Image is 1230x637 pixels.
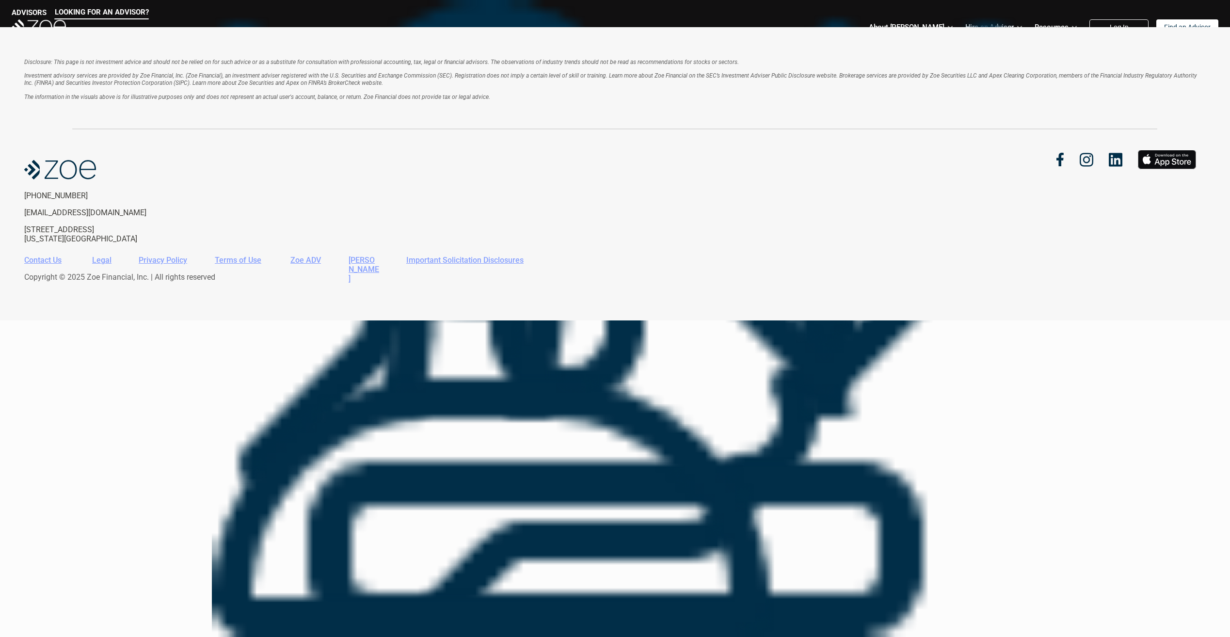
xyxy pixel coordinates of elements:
em: Investment advisory services are provided by Zoe Financial, Inc. (Zoe Financial), an investment a... [24,72,1198,86]
a: Privacy Policy [139,255,187,265]
p: [STREET_ADDRESS] [US_STATE][GEOGRAPHIC_DATA] [24,225,183,243]
em: Disclosure: This page is not investment advice and should not be relied on for such advice or as ... [24,58,739,65]
em: The information in the visuals above is for illustrative purposes only and does not represent an ... [24,93,490,100]
a: Terms of Use [215,255,261,265]
p: [PHONE_NUMBER] [24,191,183,200]
a: Contact Us [24,255,62,265]
a: Important Solicitation Disclosures [406,255,524,265]
a: Legal [92,255,112,265]
a: [PERSON_NAME] [349,255,379,283]
p: Copyright © 2025 Zoe Financial, Inc. | All rights reserved [24,272,1198,282]
p: [EMAIL_ADDRESS][DOMAIN_NAME] [24,208,183,217]
a: Zoe ADV [290,255,321,265]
